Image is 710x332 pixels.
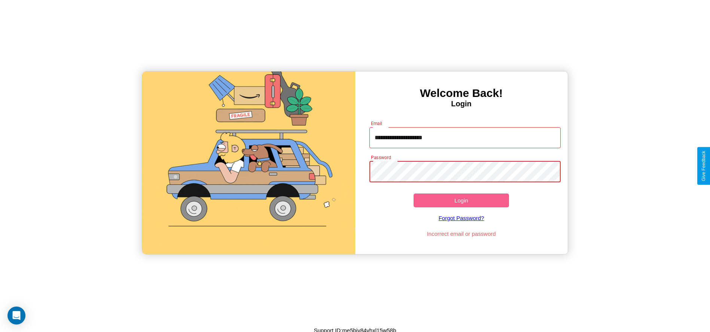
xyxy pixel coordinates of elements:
label: Password [371,154,391,161]
div: Open Intercom Messenger [7,307,25,325]
img: gif [142,71,355,254]
a: Forgot Password? [366,207,557,229]
div: Give Feedback [701,151,706,181]
p: Incorrect email or password [366,229,557,239]
h3: Welcome Back! [355,87,568,100]
h4: Login [355,100,568,108]
button: Login [414,194,509,207]
label: Email [371,120,383,127]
